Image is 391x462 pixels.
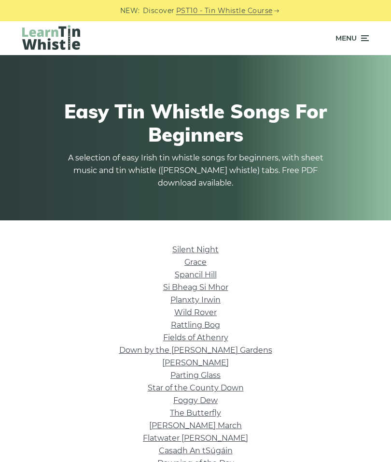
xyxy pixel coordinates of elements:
a: Star of the County Down [148,383,244,392]
a: Fields of Athenry [163,333,228,342]
a: Foggy Dew [173,396,218,405]
span: Menu [335,26,357,50]
img: LearnTinWhistle.com [22,25,80,50]
a: Grace [184,258,207,267]
a: Silent Night [172,245,219,254]
p: A selection of easy Irish tin whistle songs for beginners, with sheet music and tin whistle ([PER... [65,152,326,189]
a: Down by the [PERSON_NAME] Gardens [119,346,272,355]
a: Wild Rover [174,308,217,317]
a: Parting Glass [170,371,221,380]
h1: Easy Tin Whistle Songs For Beginners [22,100,369,146]
a: Flatwater [PERSON_NAME] [143,433,248,443]
a: Si­ Bheag Si­ Mhor [163,283,228,292]
a: Rattling Bog [171,320,220,330]
a: [PERSON_NAME] March [149,421,242,430]
a: Casadh An tSúgáin [159,446,233,455]
a: Spancil Hill [175,270,217,279]
a: The Butterfly [170,408,221,418]
a: [PERSON_NAME] [162,358,229,367]
a: Planxty Irwin [170,295,221,304]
